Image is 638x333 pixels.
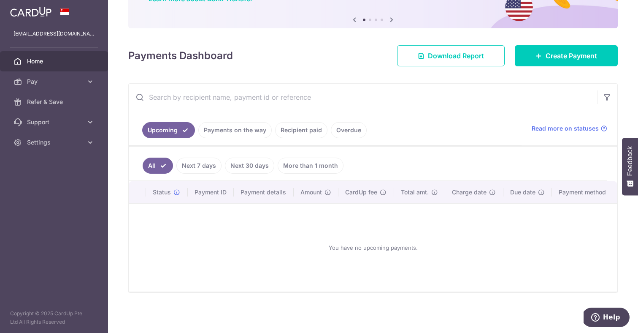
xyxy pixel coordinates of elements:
[27,57,83,66] span: Home
[234,181,294,203] th: Payment details
[532,124,599,133] span: Read more on statuses
[552,181,617,203] th: Payment method
[10,7,51,17] img: CardUp
[225,158,274,174] a: Next 30 days
[546,51,597,61] span: Create Payment
[14,30,95,38] p: [EMAIL_ADDRESS][DOMAIN_NAME]
[401,188,429,197] span: Total amt.
[275,122,327,138] a: Recipient paid
[510,188,535,197] span: Due date
[27,138,83,147] span: Settings
[452,188,487,197] span: Charge date
[198,122,272,138] a: Payments on the way
[300,188,322,197] span: Amount
[139,210,607,285] div: You have no upcoming payments.
[532,124,607,133] a: Read more on statuses
[176,158,222,174] a: Next 7 days
[331,122,367,138] a: Overdue
[626,146,634,176] span: Feedback
[345,188,377,197] span: CardUp fee
[27,98,83,106] span: Refer & Save
[188,181,234,203] th: Payment ID
[153,188,171,197] span: Status
[129,84,597,111] input: Search by recipient name, payment id or reference
[27,77,83,86] span: Pay
[622,138,638,195] button: Feedback - Show survey
[142,122,195,138] a: Upcoming
[27,118,83,126] span: Support
[397,45,505,66] a: Download Report
[428,51,484,61] span: Download Report
[584,308,630,329] iframe: Opens a widget where you can find more information
[515,45,618,66] a: Create Payment
[143,158,173,174] a: All
[128,48,233,63] h4: Payments Dashboard
[278,158,343,174] a: More than 1 month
